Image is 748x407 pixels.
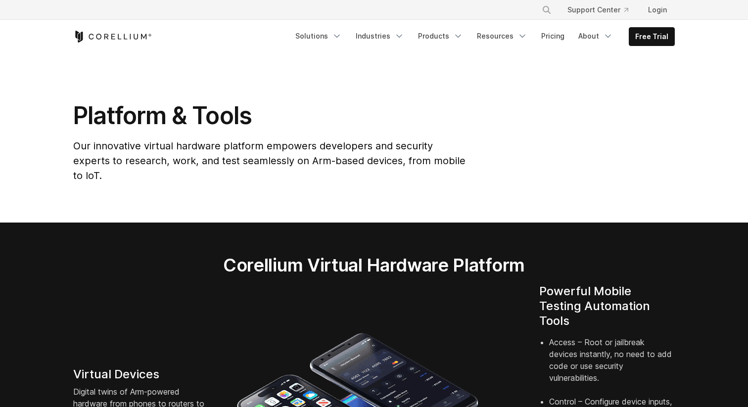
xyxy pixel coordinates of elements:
[560,1,636,19] a: Support Center
[530,1,675,19] div: Navigation Menu
[177,254,571,276] h2: Corellium Virtual Hardware Platform
[629,28,674,45] a: Free Trial
[572,27,619,45] a: About
[538,1,556,19] button: Search
[350,27,410,45] a: Industries
[539,284,675,328] h4: Powerful Mobile Testing Automation Tools
[289,27,348,45] a: Solutions
[73,101,467,131] h1: Platform & Tools
[535,27,570,45] a: Pricing
[73,367,209,382] h4: Virtual Devices
[640,1,675,19] a: Login
[549,336,675,396] li: Access – Root or jailbreak devices instantly, no need to add code or use security vulnerabilities.
[289,27,675,46] div: Navigation Menu
[471,27,533,45] a: Resources
[73,31,152,43] a: Corellium Home
[412,27,469,45] a: Products
[73,140,466,181] span: Our innovative virtual hardware platform empowers developers and security experts to research, wo...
